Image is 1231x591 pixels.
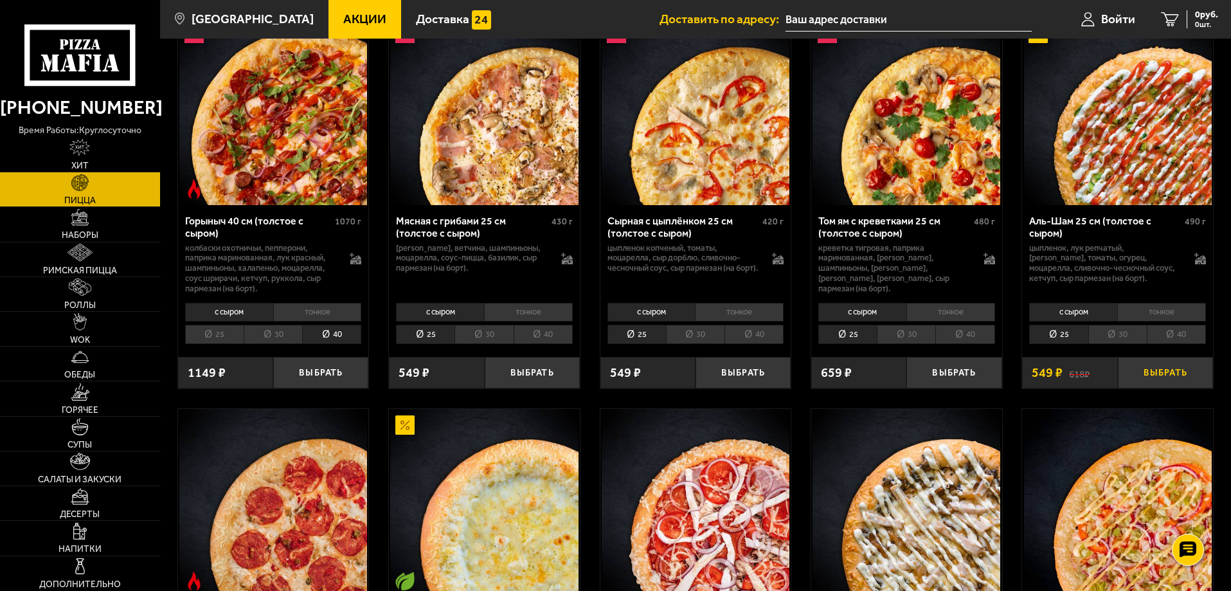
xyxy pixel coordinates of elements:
a: НовинкаОстрое блюдоГорыныч 40 см (толстое с сыром) [178,17,369,205]
span: 1149 ₽ [188,367,226,379]
p: колбаски Охотничьи, пепперони, паприка маринованная, лук красный, шампиньоны, халапеньо, моцарелл... [185,243,337,295]
span: 549 ₽ [610,367,641,379]
img: Аль-Шам 25 см (толстое с сыром) [1024,17,1212,205]
p: креветка тигровая, паприка маринованная, [PERSON_NAME], шампиньоны, [PERSON_NAME], [PERSON_NAME],... [818,243,971,295]
li: 30 [666,325,724,345]
p: [PERSON_NAME], ветчина, шампиньоны, моцарелла, соус-пицца, базилик, сыр пармезан (на борт). [396,243,548,274]
li: 30 [244,325,302,345]
img: Горыныч 40 см (толстое с сыром) [179,17,367,205]
span: Римская пицца [43,266,117,275]
span: WOK [70,336,90,345]
li: 40 [935,325,994,345]
span: Хит [71,161,89,170]
li: тонкое [695,303,784,321]
span: 0 шт. [1195,21,1218,28]
span: Обеды [64,370,95,379]
li: 40 [724,325,784,345]
button: Выбрать [273,357,368,388]
div: Мясная с грибами 25 см (толстое с сыром) [396,215,548,239]
span: Напитки [58,545,102,554]
span: 480 г [974,216,995,227]
li: с сыром [396,303,484,321]
span: 659 ₽ [821,367,852,379]
span: Горячее [62,406,98,415]
li: тонкое [484,303,573,321]
span: 430 г [552,216,573,227]
s: 618 ₽ [1069,367,1090,379]
a: НовинкаСырная с цыплёнком 25 см (толстое с сыром) [600,17,791,205]
li: с сыром [185,303,273,321]
a: НовинкаМясная с грибами 25 см (толстое с сыром) [389,17,580,205]
span: 1070 г [335,216,361,227]
img: Акционный [395,415,415,435]
img: Сырная с цыплёнком 25 см (толстое с сыром) [602,17,789,205]
span: [GEOGRAPHIC_DATA] [192,13,314,25]
li: 25 [607,325,666,345]
li: 25 [1029,325,1088,345]
p: цыпленок, лук репчатый, [PERSON_NAME], томаты, огурец, моцарелла, сливочно-чесночный соус, кетчуп... [1029,243,1182,284]
li: с сыром [1029,303,1117,321]
li: 40 [514,325,573,345]
span: 420 г [762,216,784,227]
a: НовинкаТом ям с креветками 25 см (толстое с сыром) [811,17,1002,205]
button: Выбрать [906,357,1002,388]
div: Горыныч 40 см (толстое с сыром) [185,215,332,239]
span: Доставка [416,13,469,25]
li: тонкое [1117,303,1206,321]
span: Акции [343,13,386,25]
span: Десерты [60,510,100,519]
p: цыпленок копченый, томаты, моцарелла, сыр дорблю, сливочно-чесночный соус, сыр пармезан (на борт). [607,243,760,274]
li: с сыром [818,303,906,321]
li: с сыром [607,303,696,321]
span: Роллы [64,301,96,310]
button: Выбрать [485,357,580,388]
span: Дополнительно [39,580,121,589]
img: Том ям с креветками 25 см (толстое с сыром) [813,17,1000,205]
li: 30 [1088,325,1147,345]
li: тонкое [273,303,362,321]
div: Сырная с цыплёнком 25 см (толстое с сыром) [607,215,760,239]
a: АкционныйАль-Шам 25 см (толстое с сыром) [1022,17,1213,205]
li: 30 [454,325,513,345]
button: Выбрать [696,357,791,388]
span: Войти [1101,13,1135,25]
div: Том ям с креветками 25 см (толстое с сыром) [818,215,971,239]
li: 25 [818,325,877,345]
img: Острое блюдо [184,179,204,199]
li: 40 [1147,325,1206,345]
span: 0 руб. [1195,10,1218,19]
span: Супы [67,441,92,450]
div: Аль-Шам 25 см (толстое с сыром) [1029,215,1182,239]
img: Острое блюдо [184,572,204,591]
span: 490 г [1185,216,1206,227]
span: Салаты и закуски [38,475,121,484]
span: Доставить по адресу: [660,13,786,25]
li: тонкое [906,303,995,321]
span: Пицца [64,196,96,205]
span: 549 ₽ [1032,367,1063,379]
li: 40 [302,325,361,345]
button: Выбрать [1118,357,1213,388]
img: Мясная с грибами 25 см (толстое с сыром) [390,17,578,205]
span: Наборы [62,231,98,240]
input: Ваш адрес доставки [786,8,1032,32]
li: 30 [877,325,935,345]
img: 15daf4d41897b9f0e9f617042186c801.svg [472,10,491,30]
li: 25 [396,325,454,345]
img: Вегетарианское блюдо [395,572,415,591]
li: 25 [185,325,244,345]
span: 549 ₽ [399,367,429,379]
